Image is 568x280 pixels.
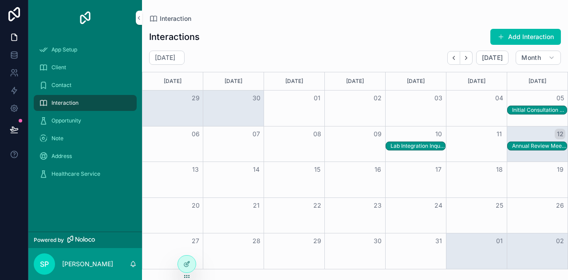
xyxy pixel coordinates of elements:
[251,129,262,139] button: 07
[448,72,505,90] div: [DATE]
[433,93,444,103] button: 03
[433,236,444,246] button: 31
[312,164,323,175] button: 15
[433,129,444,139] button: 10
[51,64,66,71] span: Client
[51,99,79,106] span: Interaction
[387,72,445,90] div: [DATE]
[34,113,137,129] a: Opportunity
[433,164,444,175] button: 17
[144,72,201,90] div: [DATE]
[433,200,444,211] button: 24
[372,164,383,175] button: 16
[516,51,561,65] button: Month
[512,142,567,150] div: Annual Review Meeting
[555,93,565,103] button: 05
[51,82,71,89] span: Contact
[390,142,445,150] div: Lab Integration Inquiry
[372,200,383,211] button: 23
[51,170,100,177] span: Healthcare Service
[28,35,142,193] div: scrollable content
[521,54,541,62] span: Month
[312,129,323,139] button: 08
[251,164,262,175] button: 14
[34,237,64,244] span: Powered by
[190,129,201,139] button: 06
[190,93,201,103] button: 29
[142,72,568,269] div: Month View
[490,29,561,45] button: Add Interaction
[482,54,503,62] span: [DATE]
[190,164,201,175] button: 13
[34,148,137,164] a: Address
[190,236,201,246] button: 27
[372,236,383,246] button: 30
[512,106,567,114] div: Initial Consultation Call
[312,200,323,211] button: 22
[40,259,49,269] span: sp
[251,236,262,246] button: 28
[34,166,137,182] a: Healthcare Service
[149,31,200,43] h1: Interactions
[476,51,509,65] button: [DATE]
[160,14,191,23] span: Interaction
[312,93,323,103] button: 01
[155,53,175,62] h2: [DATE]
[34,130,137,146] a: Note
[34,77,137,93] a: Contact
[512,106,567,114] div: Initial Consultation Call
[494,200,505,211] button: 25
[62,260,113,268] p: [PERSON_NAME]
[460,51,473,65] button: Next
[555,164,565,175] button: 19
[34,59,137,75] a: Client
[555,200,565,211] button: 26
[447,51,460,65] button: Back
[494,129,505,139] button: 11
[190,200,201,211] button: 20
[149,14,191,23] a: Interaction
[251,93,262,103] button: 30
[51,117,81,124] span: Opportunity
[34,95,137,111] a: Interaction
[51,153,72,160] span: Address
[51,46,77,53] span: App Setup
[205,72,262,90] div: [DATE]
[265,72,323,90] div: [DATE]
[494,93,505,103] button: 04
[555,129,565,139] button: 12
[494,164,505,175] button: 18
[51,135,63,142] span: Note
[494,236,505,246] button: 01
[78,11,92,25] img: App logo
[509,72,566,90] div: [DATE]
[312,236,323,246] button: 29
[34,42,137,58] a: App Setup
[372,93,383,103] button: 02
[326,72,384,90] div: [DATE]
[251,200,262,211] button: 21
[555,236,565,246] button: 02
[28,232,142,248] a: Powered by
[372,129,383,139] button: 09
